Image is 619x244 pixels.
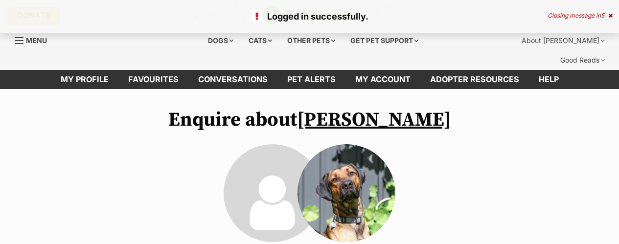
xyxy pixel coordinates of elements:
h1: Enquire about [153,109,466,131]
a: conversations [188,70,277,89]
a: Help [529,70,569,89]
a: Favourites [118,70,188,89]
a: Adopter resources [420,70,529,89]
div: Other pets [280,31,342,50]
a: Menu [15,31,54,48]
div: Dogs [201,31,240,50]
div: Cats [242,31,279,50]
div: Get pet support [344,31,425,50]
div: Good Reads [553,50,612,70]
div: About [PERSON_NAME] [515,31,612,50]
a: My profile [51,70,118,89]
a: [PERSON_NAME] [297,108,451,132]
img: Keesha [298,144,395,242]
a: My account [345,70,420,89]
a: Pet alerts [277,70,345,89]
span: Menu [26,36,47,44]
